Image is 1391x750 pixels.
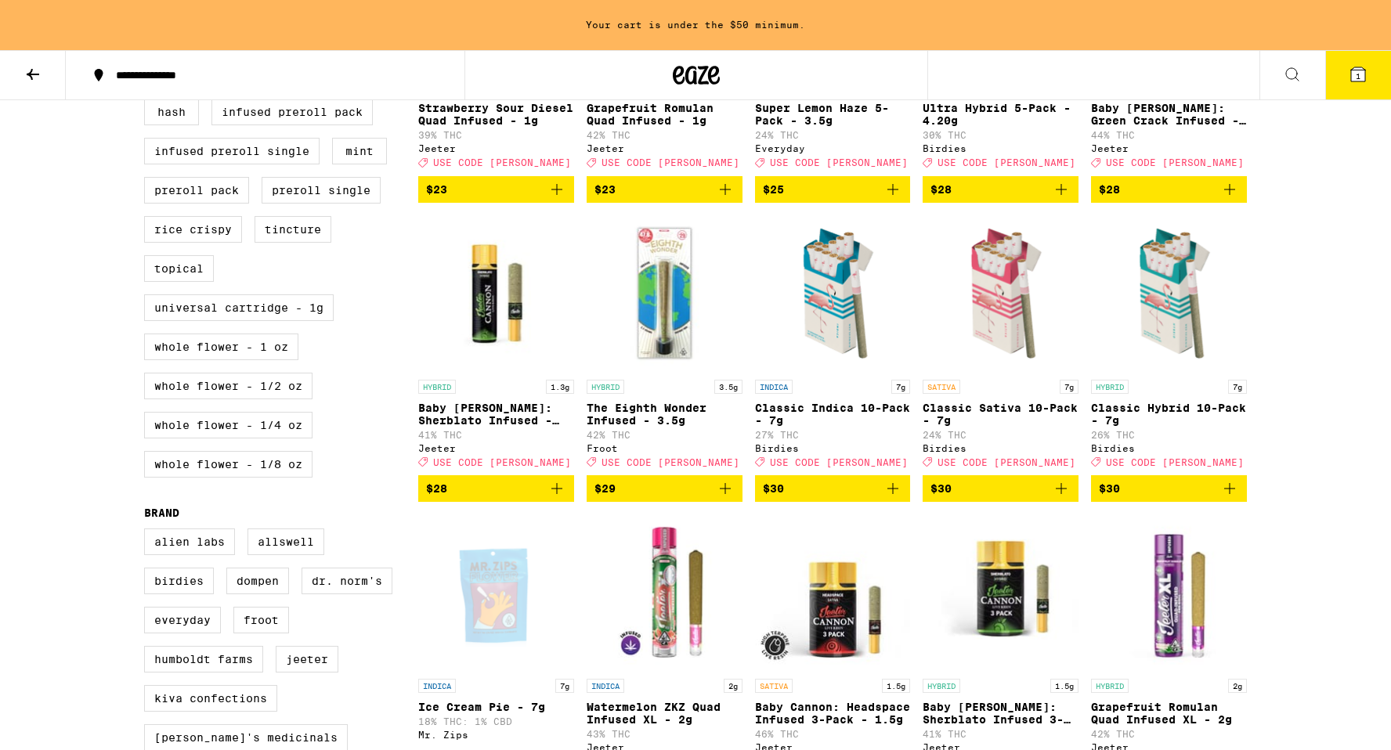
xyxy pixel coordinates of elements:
[770,457,908,467] span: USE CODE [PERSON_NAME]
[144,451,313,478] label: Whole Flower - 1/8 oz
[418,730,574,740] div: Mr. Zips
[1356,71,1360,81] span: 1
[930,183,952,196] span: $28
[1091,701,1247,726] p: Grapefruit Romulan Quad Infused XL - 2g
[144,373,313,399] label: Whole Flower - 1/2 oz
[1091,402,1247,427] p: Classic Hybrid 10-Pack - 7g
[247,528,324,555] label: Allswell
[923,380,960,394] p: SATIVA
[587,443,742,453] div: Froot
[211,99,373,125] label: Infused Preroll Pack
[144,294,334,321] label: Universal Cartridge - 1g
[755,729,911,739] p: 46% THC
[923,679,960,693] p: HYBRID
[1106,457,1244,467] span: USE CODE [PERSON_NAME]
[418,475,574,502] button: Add to bag
[1091,215,1247,475] a: Open page for Classic Hybrid 10-Pack - 7g from Birdies
[1228,380,1247,394] p: 7g
[602,457,739,467] span: USE CODE [PERSON_NAME]
[1091,679,1129,693] p: HYBRID
[1091,130,1247,140] p: 44% THC
[755,679,793,693] p: SATIVA
[923,143,1078,153] div: Birdies
[9,11,113,23] span: Hi. Need any help?
[587,679,624,693] p: INDICA
[923,430,1078,440] p: 24% THC
[262,177,381,204] label: Preroll Single
[418,215,574,475] a: Open page for Baby Cannon: Sherblato Infused - 1.3g from Jeeter
[587,130,742,140] p: 42% THC
[755,215,911,475] a: Open page for Classic Indica 10-Pack - 7g from Birdies
[332,138,387,164] label: Mint
[755,514,911,671] img: Jeeter - Baby Cannon: Headspace Infused 3-Pack - 1.5g
[418,176,574,203] button: Add to bag
[302,568,392,594] label: Dr. Norm's
[938,457,1075,467] span: USE CODE [PERSON_NAME]
[1325,51,1391,99] button: 1
[594,183,616,196] span: $23
[144,334,298,360] label: Whole Flower - 1 oz
[587,102,742,127] p: Grapefruit Romulan Quad Infused - 1g
[1091,176,1247,203] button: Add to bag
[1091,729,1247,739] p: 42% THC
[1060,380,1078,394] p: 7g
[144,177,249,204] label: Preroll Pack
[938,158,1075,168] span: USE CODE [PERSON_NAME]
[763,482,784,495] span: $30
[587,215,742,372] img: Froot - The Eighth Wonder Infused - 3.5g
[144,568,214,594] label: Birdies
[587,143,742,153] div: Jeeter
[418,402,574,427] p: Baby [PERSON_NAME]: Sherblato Infused - 1.3g
[923,729,1078,739] p: 41% THC
[724,679,742,693] p: 2g
[755,402,911,427] p: Classic Indica 10-Pack - 7g
[233,607,289,633] label: Froot
[426,183,447,196] span: $23
[755,380,793,394] p: INDICA
[587,729,742,739] p: 43% THC
[923,443,1078,453] div: Birdies
[755,430,911,440] p: 27% THC
[144,646,263,672] label: Humboldt Farms
[923,102,1078,127] p: Ultra Hybrid 5-Pack - 4.20g
[418,215,574,372] img: Jeeter - Baby Cannon: Sherblato Infused - 1.3g
[433,158,571,168] span: USE CODE [PERSON_NAME]
[587,514,742,671] img: Jeeter - Watermelon ZKZ Quad Infused XL - 2g
[1106,158,1244,168] span: USE CODE [PERSON_NAME]
[587,402,742,427] p: The Eighth Wonder Infused - 3.5g
[1091,514,1247,671] img: Jeeter - Grapefruit Romulan Quad Infused XL - 2g
[226,568,289,594] label: Dompen
[587,475,742,502] button: Add to bag
[891,380,910,394] p: 7g
[923,701,1078,726] p: Baby [PERSON_NAME]: Sherblato Infused 3-Pack - 1.5g
[755,130,911,140] p: 24% THC
[418,716,574,727] p: 18% THC: 1% CBD
[755,443,911,453] div: Birdies
[546,380,574,394] p: 1.3g
[418,679,456,693] p: INDICA
[433,457,571,467] span: USE CODE [PERSON_NAME]
[923,514,1078,671] img: Jeeter - Baby Cannon: Sherblato Infused 3-Pack - 1.5g
[144,412,313,438] label: Whole Flower - 1/4 oz
[418,380,456,394] p: HYBRID
[714,380,742,394] p: 3.5g
[418,443,574,453] div: Jeeter
[1099,482,1120,495] span: $30
[755,215,911,372] img: Birdies - Classic Indica 10-Pack - 7g
[426,482,447,495] span: $28
[144,138,320,164] label: Infused Preroll Single
[1091,215,1247,372] img: Birdies - Classic Hybrid 10-Pack - 7g
[587,176,742,203] button: Add to bag
[418,102,574,127] p: Strawberry Sour Diesel Quad Infused - 1g
[144,255,214,282] label: Topical
[882,679,910,693] p: 1.5g
[923,215,1078,372] img: Birdies - Classic Sativa 10-Pack - 7g
[587,430,742,440] p: 42% THC
[1228,679,1247,693] p: 2g
[755,143,911,153] div: Everyday
[418,130,574,140] p: 39% THC
[1091,430,1247,440] p: 26% THC
[587,701,742,726] p: Watermelon ZKZ Quad Infused XL - 2g
[923,402,1078,427] p: Classic Sativa 10-Pack - 7g
[1091,380,1129,394] p: HYBRID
